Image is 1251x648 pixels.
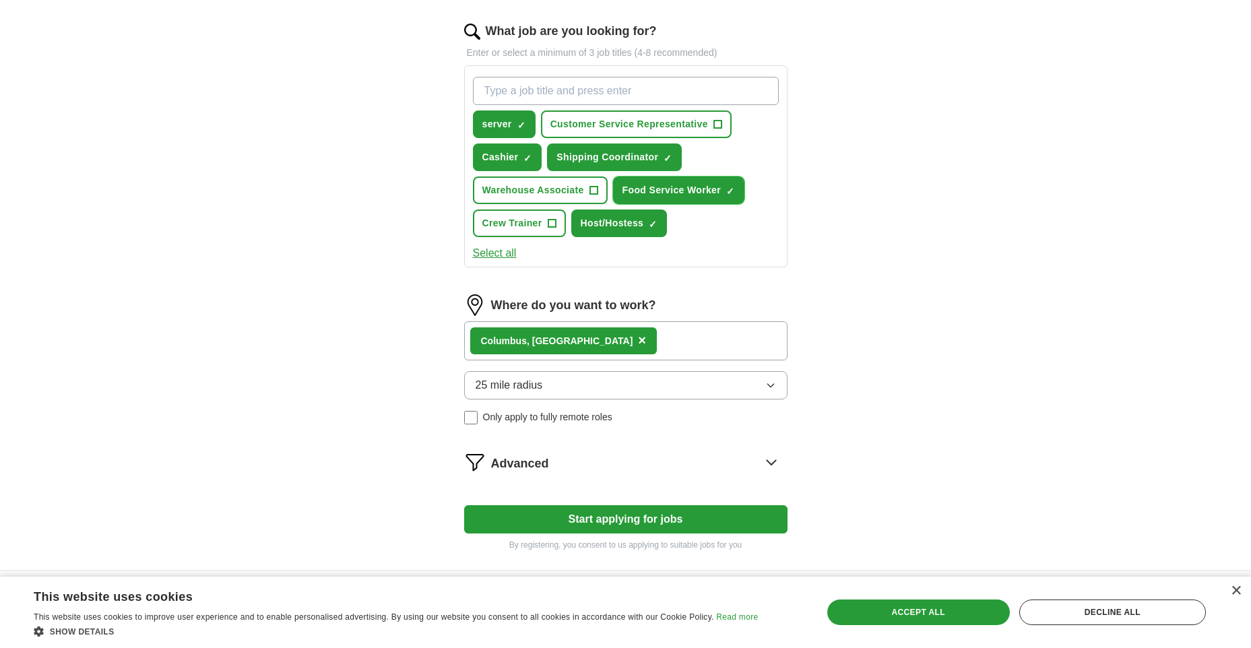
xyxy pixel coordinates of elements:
button: Select all [473,245,517,261]
span: Customer Service Representative [550,117,708,131]
div: This website uses cookies [34,585,724,605]
span: ✓ [517,120,525,131]
div: lumbus, [GEOGRAPHIC_DATA] [481,334,633,348]
span: ✓ [649,219,657,230]
a: Read more, opens a new window [716,612,758,622]
span: server [482,117,512,131]
button: Warehouse Associate [473,176,608,204]
span: Advanced [491,455,549,473]
span: This website uses cookies to improve user experience and to enable personalised advertising. By u... [34,612,714,622]
label: What job are you looking for? [486,22,657,40]
span: Host/Hostess [581,216,644,230]
img: filter [464,451,486,473]
button: Crew Trainer [473,209,566,237]
span: ✓ [523,153,532,164]
button: Cashier✓ [473,143,542,171]
button: Start applying for jobs [464,505,788,533]
span: ✓ [726,186,734,197]
img: search.png [464,24,480,40]
button: Host/Hostess✓ [571,209,668,237]
span: 25 mile radius [476,377,543,393]
input: Only apply to fully remote roles [464,411,478,424]
button: server✓ [473,110,536,138]
button: Shipping Coordinator✓ [547,143,682,171]
label: Where do you want to work? [491,296,656,315]
span: Cashier [482,150,519,164]
p: Enter or select a minimum of 3 job titles (4-8 recommended) [464,46,788,60]
input: Type a job title and press enter [473,77,779,105]
div: Close [1231,586,1241,596]
span: Show details [50,627,115,637]
p: By registering, you consent to us applying to suitable jobs for you [464,539,788,551]
img: location.png [464,294,486,316]
span: Food Service Worker [622,183,721,197]
strong: Co [481,335,494,346]
span: ✓ [664,153,672,164]
button: 25 mile radius [464,371,788,399]
span: × [638,333,646,348]
span: Only apply to fully remote roles [483,410,612,424]
button: × [638,331,646,351]
span: Shipping Coordinator [556,150,658,164]
h4: Country selection [836,571,1046,608]
div: Show details [34,624,758,638]
div: Decline all [1019,600,1206,625]
div: Accept all [827,600,1010,625]
span: Crew Trainer [482,216,542,230]
button: Customer Service Representative [541,110,732,138]
span: Warehouse Associate [482,183,584,197]
button: Food Service Worker✓ [613,176,744,204]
